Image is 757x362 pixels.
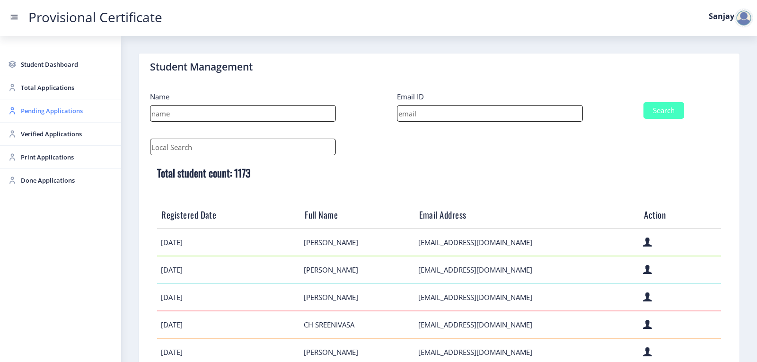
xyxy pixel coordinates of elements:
[300,311,415,338] td: CH SREENIVASA
[157,256,300,283] td: [DATE]
[300,256,415,283] td: [PERSON_NAME]
[21,151,114,163] span: Print Applications
[300,283,415,311] td: [PERSON_NAME]
[397,92,424,101] label: Email ID
[414,311,640,338] td: [EMAIL_ADDRESS][DOMAIN_NAME]
[150,61,253,72] label: Student Management
[414,256,640,283] td: [EMAIL_ADDRESS][DOMAIN_NAME]
[414,229,640,256] td: [EMAIL_ADDRESS][DOMAIN_NAME]
[21,175,114,186] span: Done Applications
[640,202,721,229] th: Action
[21,128,114,140] span: Verified Applications
[157,311,300,338] td: [DATE]
[157,283,300,311] td: [DATE]
[397,105,583,122] input: email
[157,165,251,180] b: Total student count: 1173
[414,202,640,229] th: Email Address
[21,82,114,93] span: Total Applications
[643,102,684,119] button: Search
[21,105,114,116] span: Pending Applications
[414,283,640,311] td: [EMAIL_ADDRESS][DOMAIN_NAME]
[150,105,336,122] input: name
[709,12,734,20] label: Sanjay
[157,229,300,256] td: [DATE]
[21,59,114,70] span: Student Dashboard
[19,12,172,22] a: Provisional Certificate
[150,139,336,155] input: Local Search
[157,202,300,229] th: Registered Date
[300,229,415,256] td: [PERSON_NAME]
[150,92,169,101] label: Name
[300,202,415,229] th: Full Name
